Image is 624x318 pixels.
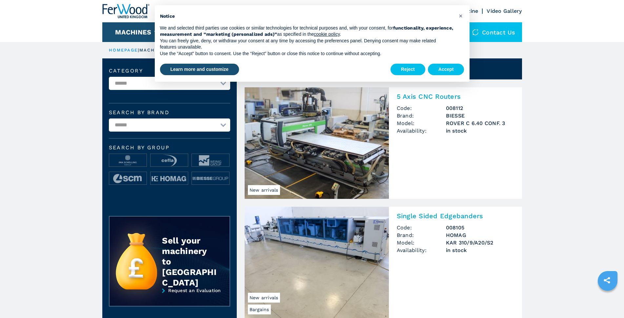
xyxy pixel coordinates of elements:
[428,64,464,75] button: Accept
[245,87,522,199] a: 5 Axis CNC Routers BIESSE ROVER C 6.40 CONF. 3New arrivals5 Axis CNC RoutersCode:008112Brand:BIES...
[456,11,466,21] button: Close this notice
[397,104,446,112] span: Code:
[446,246,514,254] span: in stock
[109,172,147,185] img: image
[151,154,188,167] img: image
[446,231,514,239] h3: HOMAG
[151,172,188,185] img: image
[245,87,389,199] img: 5 Axis CNC Routers BIESSE ROVER C 6.40 CONF. 3
[472,29,479,35] img: Contact us
[397,231,446,239] span: Brand:
[248,185,280,195] span: New arrivals
[192,154,229,167] img: image
[109,154,147,167] img: image
[397,246,446,254] span: Availability:
[397,112,446,119] span: Brand:
[466,22,522,42] div: Contact us
[391,64,425,75] button: Reject
[397,93,514,100] h2: 5 Axis CNC Routers
[138,48,139,53] span: |
[397,212,514,220] h2: Single Sided Edgebanders
[487,8,522,14] a: Video Gallery
[248,293,280,303] span: New arrivals
[397,224,446,231] span: Code:
[139,47,168,53] p: machines
[162,235,216,288] div: Sell your machinery to [GEOGRAPHIC_DATA]
[314,32,340,37] a: cookie policy
[109,145,230,150] span: Search by group
[446,224,514,231] h3: 008105
[115,28,151,36] button: Machines
[109,288,230,311] a: Request an Evaluation
[102,4,150,18] img: Ferwood
[160,38,454,51] p: You can freely give, deny, or withdraw your consent at any time by accessing the preferences pane...
[446,127,514,135] span: in stock
[160,51,454,57] p: Use the “Accept” button to consent. Use the “Reject” button or close this notice to continue with...
[248,305,271,314] span: Bargains
[446,104,514,112] h3: 008112
[160,25,454,38] p: We and selected third parties use cookies or similar technologies for technical purposes and, wit...
[160,13,454,20] h2: Notice
[160,25,453,37] strong: functionality, experience, measurement and “marketing (personalized ads)”
[459,12,463,20] span: ×
[192,172,229,185] img: image
[397,127,446,135] span: Availability:
[446,119,514,127] h3: ROVER C 6.40 CONF. 3
[599,272,615,288] a: sharethis
[397,119,446,127] span: Model:
[446,112,514,119] h3: BIESSE
[109,110,230,115] label: Search by brand
[160,64,239,75] button: Learn more and customize
[109,68,230,74] label: Category
[397,239,446,246] span: Model:
[109,48,138,53] a: HOMEPAGE
[446,239,514,246] h3: KAR 310/9/A20/S2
